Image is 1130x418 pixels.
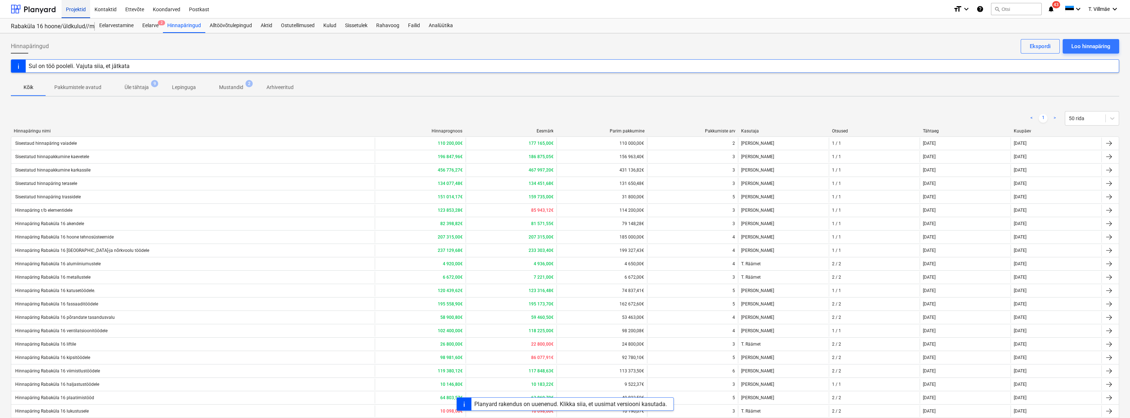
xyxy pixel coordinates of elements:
div: [PERSON_NAME] [738,178,829,189]
div: Hinnapäring Rabaküla 16 [GEOGRAPHIC_DATA]-ja nõrkvoolu töödele [14,248,149,253]
div: [DATE] [923,154,936,159]
div: 3 [732,382,735,387]
div: Hinnapäring Rabaküla 16 metallustele [14,275,91,280]
div: 1 / 1 [832,288,841,293]
div: [DATE] [1014,395,1026,400]
div: Rahavoog [372,18,404,33]
b: 26 800,00€ [440,342,463,347]
div: T. Räämet [738,271,829,283]
b: 134 451,68€ [529,181,554,186]
div: 5 [732,194,735,199]
b: 120 439,62€ [438,288,463,293]
div: [DATE] [1014,342,1026,347]
div: 2 [732,141,735,146]
div: Sisestatud hinnapakkumine karkassile [14,168,91,173]
div: [PERSON_NAME] [738,312,829,323]
div: Eelarvestamine [95,18,138,33]
div: 53 463,00€ [556,312,647,323]
div: 3 [732,208,735,213]
div: Sul on töö pooleli. Vajuta siia, et jätkata [29,63,130,69]
div: 2 / 2 [832,261,841,266]
div: 4 650,00€ [556,258,647,270]
b: 151 014,17€ [438,194,463,199]
div: Eelarve [138,18,163,33]
div: 110 000,00€ [556,138,647,149]
div: [PERSON_NAME] [738,204,829,216]
div: 3 [732,221,735,226]
div: Hinnapäring Rabaküla 16 alumiiniumustele [14,261,101,266]
div: [DATE] [1014,315,1026,320]
div: Hinnaprognoos [377,128,462,134]
div: 431 136,82€ [556,164,647,176]
div: [DATE] [923,342,936,347]
div: [DATE] [1014,208,1026,213]
div: Sisestaud hinnapäring vaiadele [14,141,77,146]
b: 237 129,68€ [438,248,463,253]
div: Failid [404,18,424,33]
div: Hinnapäring Rabaküla 16 põrandate tasandusvalu [14,315,115,320]
div: [DATE] [923,141,936,146]
div: Sissetulek [341,18,372,33]
div: 1 / 1 [832,248,841,253]
div: [DATE] [923,275,936,280]
div: [DATE] [923,261,936,266]
div: 1 / 1 [832,141,841,146]
div: 2 / 2 [832,368,841,373]
span: 2 [245,80,253,87]
a: Page 1 is your current page [1039,114,1047,123]
b: 119 380,12€ [438,368,463,373]
div: [DATE] [923,168,936,173]
span: search [994,6,1000,12]
b: 4 936,00€ [534,261,554,266]
a: Kulud [319,18,341,33]
div: T. Räämet [738,338,829,350]
div: [PERSON_NAME] [738,325,829,337]
div: Hinnapäring Rabaküla 16 haljastustöödele [14,382,99,387]
div: Parim pakkumine [559,128,644,134]
div: Hinnapäring Rabaküla 16 fassaaditöödele [14,301,98,307]
b: 85 943,12€ [531,208,554,213]
b: 4 920,00€ [443,261,463,266]
p: Kõik [20,84,37,91]
div: 98 200,08€ [556,325,647,337]
b: 6 672,00€ [443,275,463,280]
div: Hinnapäringu nimi [14,128,371,134]
div: 5 [732,355,735,360]
div: [DATE] [1014,154,1026,159]
div: 4 [732,328,735,333]
div: 3 [732,409,735,414]
p: Üle tähtaja [125,84,149,91]
div: [DATE] [1014,141,1026,146]
div: [PERSON_NAME] [738,231,829,243]
div: [DATE] [1014,181,1026,186]
div: [DATE] [1014,409,1026,414]
div: 6 [732,368,735,373]
b: 110 200,00€ [438,141,463,146]
div: 162 672,60€ [556,298,647,310]
b: 456 776,27€ [438,168,463,173]
i: keyboard_arrow_down [962,5,971,13]
i: Abikeskus [976,5,984,13]
div: 31 800,00€ [556,191,647,203]
div: 49 823,50€ [556,392,647,404]
div: [DATE] [923,395,936,400]
b: 81 571,55€ [531,221,554,226]
div: 156 963,40€ [556,151,647,162]
b: 63 869,70€ [531,395,554,400]
div: [PERSON_NAME] [738,365,829,377]
div: 3 [732,342,735,347]
div: Ostutellimused [277,18,319,33]
div: Alltöövõtulepingud [205,18,256,33]
div: Hinnapäring Rabaküla 16 liftile [14,342,76,347]
b: 207 315,00€ [529,235,554,240]
div: [DATE] [1014,235,1026,240]
b: 195 173,70€ [529,301,554,307]
div: 4 [732,235,735,240]
p: Lepinguga [172,84,196,91]
b: 86 077,91€ [531,355,554,360]
b: 22 800,00€ [531,342,554,347]
div: Hinnapäring Rabaküla 16 ventilatsioonitöödele [14,328,108,333]
span: 43 [1052,1,1060,8]
b: 118 225,00€ [529,328,554,333]
b: 64 803,57€ [440,395,463,400]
